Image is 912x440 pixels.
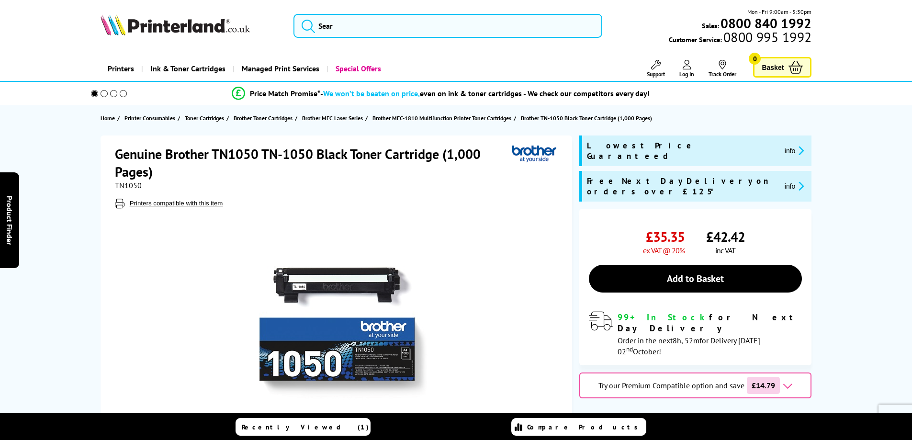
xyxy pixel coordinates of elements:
a: Brother TN-1050 Black Toner Cartridge (1,000 Pages) [521,113,654,123]
span: Price Match Promise* [250,89,320,98]
a: Basket 0 [753,57,811,78]
a: Special Offers [327,56,388,81]
a: 0800 840 1992 [719,19,811,28]
a: Managed Print Services [233,56,327,81]
a: Brother Toner Cartridges [234,113,295,123]
a: Brother MFC Laser Series [302,113,365,123]
span: TN1050 [115,181,142,190]
div: for Next Day Delivery [618,312,802,334]
button: promo-description [782,145,807,156]
a: Support [647,60,665,78]
a: Track Order [709,60,736,78]
span: ex VAT @ 20% [643,246,685,255]
a: Home [101,113,117,123]
span: £14.79 [747,377,780,394]
span: Product Finder [5,195,14,245]
span: £42.42 [706,228,745,246]
span: Brother MFC Laser Series [302,113,363,123]
span: Lowest Price Guaranteed [587,140,777,161]
div: - even on ink & toner cartridges - We check our competitors every day! [320,89,650,98]
span: Sales: [702,21,719,30]
a: Add to Basket [589,265,802,293]
a: Compare Products [511,418,646,436]
a: Toner Cartridges [185,113,226,123]
button: promo-description [782,181,807,192]
span: Printer Consumables [124,113,175,123]
a: Ink & Toner Cartridges [141,56,233,81]
input: Sear [293,14,602,38]
span: Mon - Fri 9:00am - 5:30pm [747,7,811,16]
span: Brother MFC-1810 Multifunction Printer Toner Cartridges [372,113,511,123]
span: Ink & Toner Cartridges [150,56,225,81]
span: 0 [749,53,761,65]
b: 0800 840 1992 [721,14,811,32]
span: We won’t be beaten on price, [323,89,420,98]
a: Printers [101,56,141,81]
span: Compare Products [527,423,643,431]
span: Order in the next for Delivery [DATE] 02 October! [618,336,760,356]
img: Brother [512,145,556,163]
span: Home [101,113,115,123]
span: Basket [762,61,784,74]
span: 99+ In Stock [618,312,709,323]
span: Support [647,70,665,78]
span: Brother TN-1050 Black Toner Cartridge (1,000 Pages) [521,113,652,123]
span: £35.35 [646,228,685,246]
a: Printer Consumables [124,113,178,123]
img: Printerland Logo [101,14,250,35]
span: Log In [679,70,694,78]
span: Toner Cartridges [185,113,224,123]
img: Brother TN1050 TN-1050 Black Toner Cartridge (1,000 Pages) [244,227,431,415]
a: Recently Viewed (1) [236,418,371,436]
span: Brother Toner Cartridges [234,113,293,123]
sup: nd [626,345,633,353]
li: modal_Promise [78,85,804,102]
div: modal_delivery [589,312,802,356]
span: inc VAT [715,246,735,255]
span: Free Next Day Delivery on orders over £125* [587,176,777,197]
span: 0800 995 1992 [722,33,811,42]
span: 8h, 52m [673,336,699,345]
a: Log In [679,60,694,78]
span: Customer Service: [669,33,811,44]
span: Recently Viewed (1) [242,423,369,431]
h1: Genuine Brother TN1050 TN-1050 Black Toner Cartridge (1,000 Pages) [115,145,512,181]
span: Try our Premium Compatible option and save [598,381,744,390]
a: Brother MFC-1810 Multifunction Printer Toner Cartridges [372,113,514,123]
button: Printers compatible with this item [127,199,226,207]
a: Printerland Logo [101,14,282,37]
